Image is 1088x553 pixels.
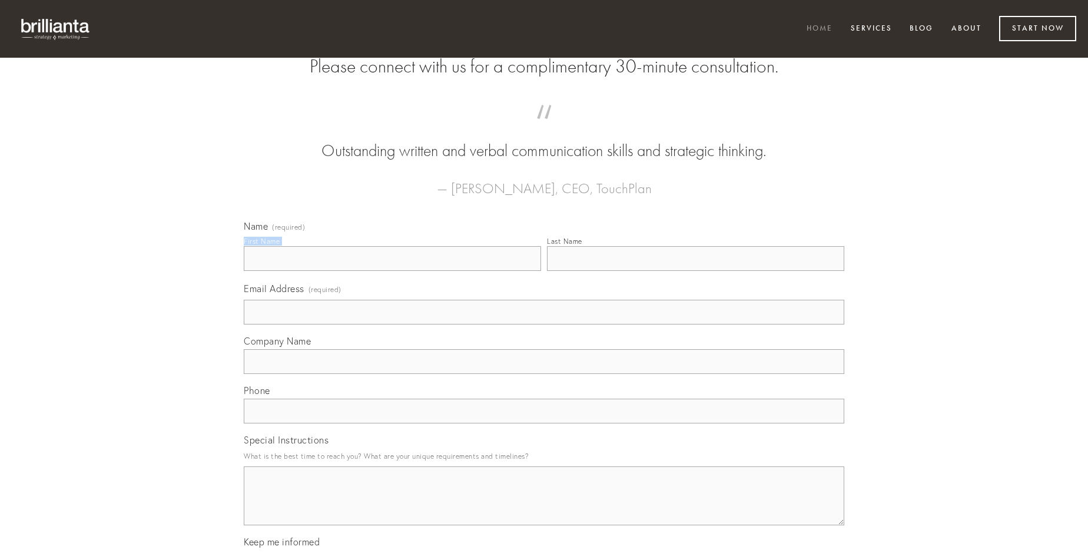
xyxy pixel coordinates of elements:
[244,220,268,232] span: Name
[547,237,582,246] div: Last Name
[309,282,341,297] span: (required)
[244,237,280,246] div: First Name
[999,16,1076,41] a: Start Now
[244,448,844,464] p: What is the best time to reach you? What are your unique requirements and timelines?
[244,434,329,446] span: Special Instructions
[902,19,941,39] a: Blog
[272,224,305,231] span: (required)
[263,117,825,163] blockquote: Outstanding written and verbal communication skills and strategic thinking.
[244,55,844,78] h2: Please connect with us for a complimentary 30-minute consultation.
[244,335,311,347] span: Company Name
[843,19,900,39] a: Services
[244,385,270,396] span: Phone
[12,12,100,46] img: brillianta - research, strategy, marketing
[263,163,825,200] figcaption: — [PERSON_NAME], CEO, TouchPlan
[944,19,989,39] a: About
[799,19,840,39] a: Home
[244,536,320,548] span: Keep me informed
[244,283,304,294] span: Email Address
[263,117,825,140] span: “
